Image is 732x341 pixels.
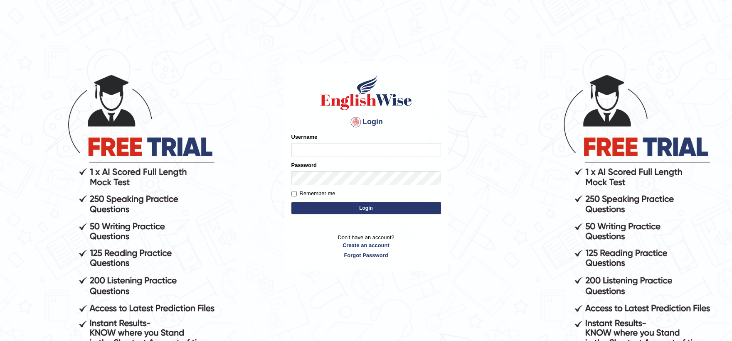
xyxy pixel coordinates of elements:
[319,74,414,111] img: Logo of English Wise sign in for intelligent practice with AI
[291,161,317,169] label: Password
[291,133,318,141] label: Username
[291,251,441,259] a: Forgot Password
[291,191,297,196] input: Remember me
[291,241,441,249] a: Create an account
[291,115,441,129] h4: Login
[291,202,441,214] button: Login
[291,233,441,259] p: Don't have an account?
[291,189,335,198] label: Remember me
